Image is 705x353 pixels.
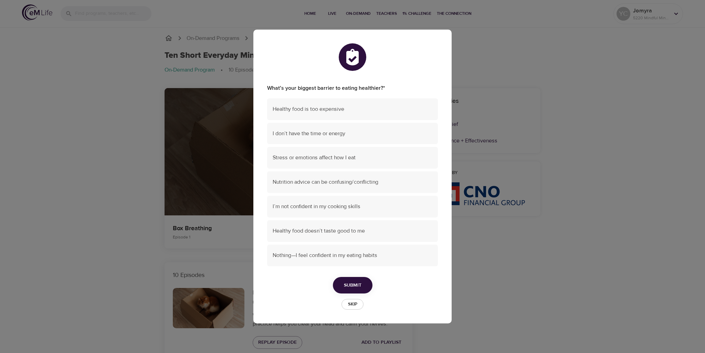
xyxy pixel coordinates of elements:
[267,84,438,92] label: What’s your biggest barrier to eating healthier?
[345,300,360,308] span: Skip
[273,154,432,162] span: Stress or emotions affect how I eat
[273,252,432,259] span: Nothing—I feel confident in my eating habits
[273,178,432,186] span: Nutrition advice can be confusing/conflicting
[333,277,372,294] button: Submit
[344,281,361,290] span: Submit
[273,105,432,113] span: Healthy food is too expensive
[341,299,364,310] button: Skip
[273,203,432,211] span: I’m not confident in my cooking skills
[273,227,432,235] span: Healthy food doesn’t taste good to me
[273,130,432,138] span: I don’t have the time or energy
